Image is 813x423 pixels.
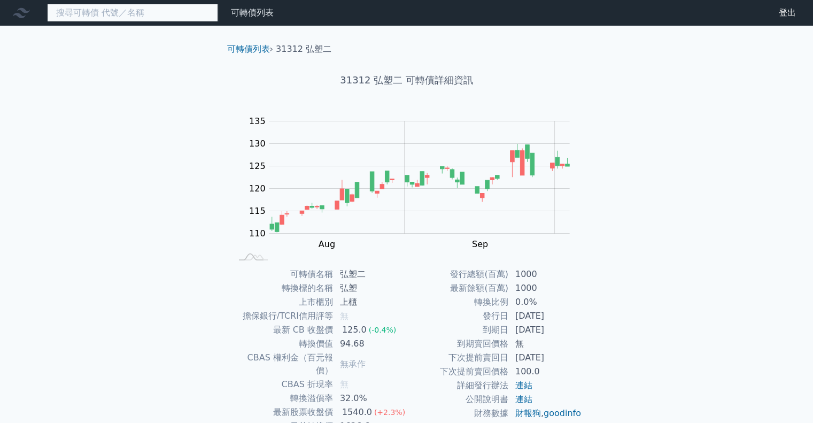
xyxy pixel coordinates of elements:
h1: 31312 弘塑二 可轉債詳細資訊 [219,73,595,88]
tspan: 130 [249,139,266,149]
a: goodinfo [544,408,581,418]
td: 轉換比例 [407,295,509,309]
td: 弘塑 [334,281,407,295]
span: 無 [340,311,349,321]
td: 財務數據 [407,406,509,420]
tspan: 135 [249,116,266,126]
td: 詳細發行辦法 [407,379,509,393]
tspan: Sep [472,239,488,249]
a: 可轉債列表 [231,7,274,18]
tspan: 110 [249,228,266,239]
g: Chart [243,116,585,249]
tspan: Aug [319,239,335,249]
td: 94.68 [334,337,407,351]
a: 財報狗 [515,408,541,418]
td: [DATE] [509,309,582,323]
td: 公開說明書 [407,393,509,406]
div: 1540.0 [340,406,374,419]
input: 搜尋可轉債 代號／名稱 [47,4,218,22]
td: 發行日 [407,309,509,323]
td: 1000 [509,281,582,295]
tspan: 125 [249,161,266,171]
td: 到期賣回價格 [407,337,509,351]
td: 發行總額(百萬) [407,267,509,281]
td: [DATE] [509,323,582,337]
a: 登出 [770,4,804,21]
a: 連結 [515,394,532,404]
td: 上市櫃別 [231,295,334,309]
td: 弘塑二 [334,267,407,281]
td: 32.0% [334,391,407,405]
td: , [509,406,582,420]
tspan: 120 [249,183,266,194]
td: 無 [509,337,582,351]
td: 最新 CB 收盤價 [231,323,334,337]
td: 擔保銀行/TCRI信用評等 [231,309,334,323]
span: 無承作 [340,359,366,369]
td: 轉換溢價率 [231,391,334,405]
td: 轉換標的名稱 [231,281,334,295]
a: 可轉債列表 [227,44,270,54]
div: 125.0 [340,324,369,336]
td: 上櫃 [334,295,407,309]
tspan: 115 [249,206,266,216]
td: 可轉債名稱 [231,267,334,281]
li: 31312 弘塑二 [276,43,331,56]
span: 無 [340,379,349,389]
td: 1000 [509,267,582,281]
li: › [227,43,273,56]
td: 最新股票收盤價 [231,405,334,419]
td: 100.0 [509,365,582,379]
td: 下次提前賣回價格 [407,365,509,379]
td: CBAS 折現率 [231,378,334,391]
td: [DATE] [509,351,582,365]
td: 下次提前賣回日 [407,351,509,365]
span: (+2.3%) [374,408,405,417]
td: CBAS 權利金（百元報價） [231,351,334,378]
span: (-0.4%) [369,326,397,334]
td: 0.0% [509,295,582,309]
td: 轉換價值 [231,337,334,351]
td: 到期日 [407,323,509,337]
a: 連結 [515,380,532,390]
td: 最新餘額(百萬) [407,281,509,295]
